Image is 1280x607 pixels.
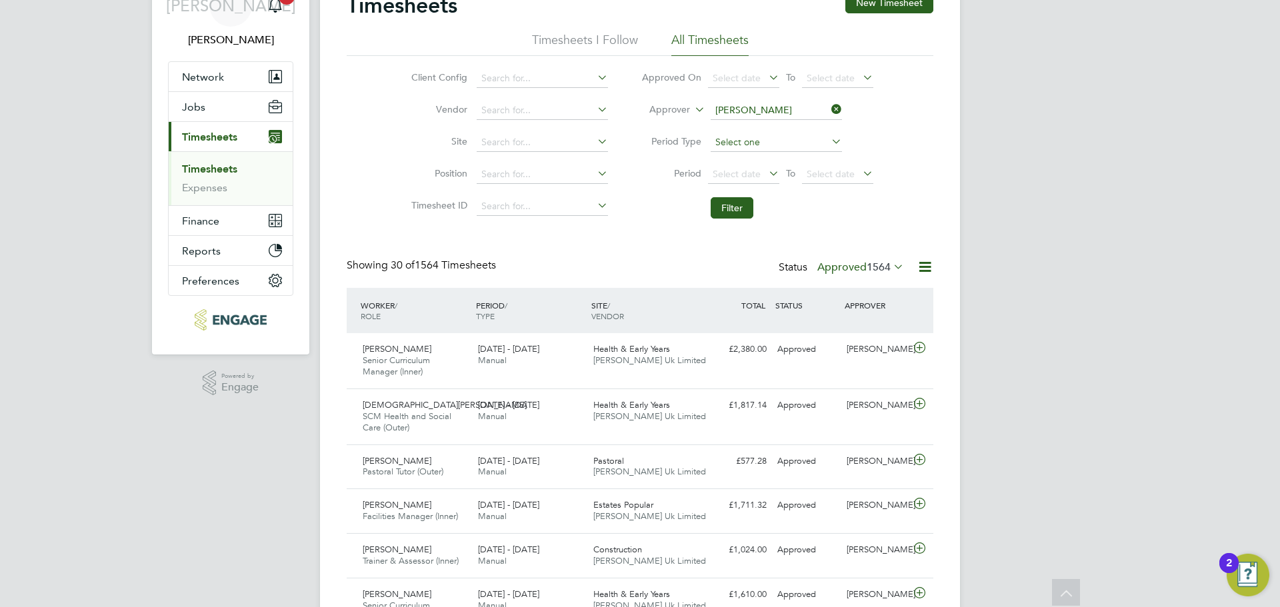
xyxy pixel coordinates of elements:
[841,450,911,472] div: [PERSON_NAME]
[361,310,381,321] span: ROLE
[363,544,431,555] span: [PERSON_NAME]
[478,455,539,466] span: [DATE] - [DATE]
[473,293,588,328] div: PERIOD
[182,71,224,83] span: Network
[169,266,293,295] button: Preferences
[407,103,467,115] label: Vendor
[195,309,266,330] img: morganhunt-logo-retina.png
[782,165,799,182] span: To
[395,300,397,310] span: /
[711,101,842,120] input: Search for...
[478,354,507,366] span: Manual
[203,370,259,396] a: Powered byEngage
[477,197,608,216] input: Search for...
[478,555,507,566] span: Manual
[593,455,624,466] span: Pastoral
[478,499,539,510] span: [DATE] - [DATE]
[478,466,507,477] span: Manual
[476,310,495,321] span: TYPE
[711,197,753,219] button: Filter
[477,101,608,120] input: Search for...
[817,261,904,274] label: Approved
[807,72,855,84] span: Select date
[477,133,608,152] input: Search for...
[363,399,527,410] span: [DEMOGRAPHIC_DATA][PERSON_NAME]
[407,71,467,83] label: Client Config
[221,382,259,393] span: Engage
[772,338,841,360] div: Approved
[168,32,293,48] span: Jerin Aktar
[169,236,293,265] button: Reports
[477,165,608,184] input: Search for...
[169,92,293,121] button: Jobs
[407,167,467,179] label: Position
[363,455,431,466] span: [PERSON_NAME]
[772,539,841,561] div: Approved
[593,544,642,555] span: Construction
[772,450,841,472] div: Approved
[407,135,467,147] label: Site
[593,466,706,477] span: [PERSON_NAME] Uk Limited
[807,168,855,180] span: Select date
[182,245,221,257] span: Reports
[703,539,772,561] div: £1,024.00
[478,399,539,410] span: [DATE] - [DATE]
[867,261,891,274] span: 1564
[221,370,259,382] span: Powered by
[593,510,706,522] span: [PERSON_NAME] Uk Limited
[532,32,638,56] li: Timesheets I Follow
[363,343,431,354] span: [PERSON_NAME]
[169,62,293,91] button: Network
[182,163,237,175] a: Timesheets
[671,32,749,56] li: All Timesheets
[182,215,219,227] span: Finance
[841,494,911,516] div: [PERSON_NAME]
[841,338,911,360] div: [PERSON_NAME]
[168,309,293,330] a: Go to home page
[478,410,507,422] span: Manual
[841,394,911,416] div: [PERSON_NAME]
[772,584,841,606] div: Approved
[772,494,841,516] div: Approved
[347,259,499,273] div: Showing
[641,167,701,179] label: Period
[363,466,443,477] span: Pastoral Tutor (Outer)
[478,510,507,522] span: Manual
[593,410,706,422] span: [PERSON_NAME] Uk Limited
[169,122,293,151] button: Timesheets
[182,275,239,287] span: Preferences
[703,338,772,360] div: £2,380.00
[478,544,539,555] span: [DATE] - [DATE]
[593,588,670,600] span: Health & Early Years
[363,510,458,522] span: Facilities Manager (Inner)
[593,343,670,354] span: Health & Early Years
[641,71,701,83] label: Approved On
[630,103,690,117] label: Approver
[841,293,911,317] div: APPROVER
[641,135,701,147] label: Period Type
[593,499,653,510] span: Estates Popular
[169,151,293,205] div: Timesheets
[588,293,703,328] div: SITE
[391,259,496,272] span: 1564 Timesheets
[703,584,772,606] div: £1,610.00
[1227,554,1269,596] button: Open Resource Center, 2 new notifications
[1226,563,1232,580] div: 2
[713,168,761,180] span: Select date
[407,199,467,211] label: Timesheet ID
[593,354,706,366] span: [PERSON_NAME] Uk Limited
[391,259,415,272] span: 30 of
[703,494,772,516] div: £1,711.32
[182,131,237,143] span: Timesheets
[607,300,610,310] span: /
[363,354,430,377] span: Senior Curriculum Manager (Inner)
[593,555,706,566] span: [PERSON_NAME] Uk Limited
[363,588,431,600] span: [PERSON_NAME]
[711,133,842,152] input: Select one
[478,588,539,600] span: [DATE] - [DATE]
[591,310,624,321] span: VENDOR
[713,72,761,84] span: Select date
[182,101,205,113] span: Jobs
[477,69,608,88] input: Search for...
[169,206,293,235] button: Finance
